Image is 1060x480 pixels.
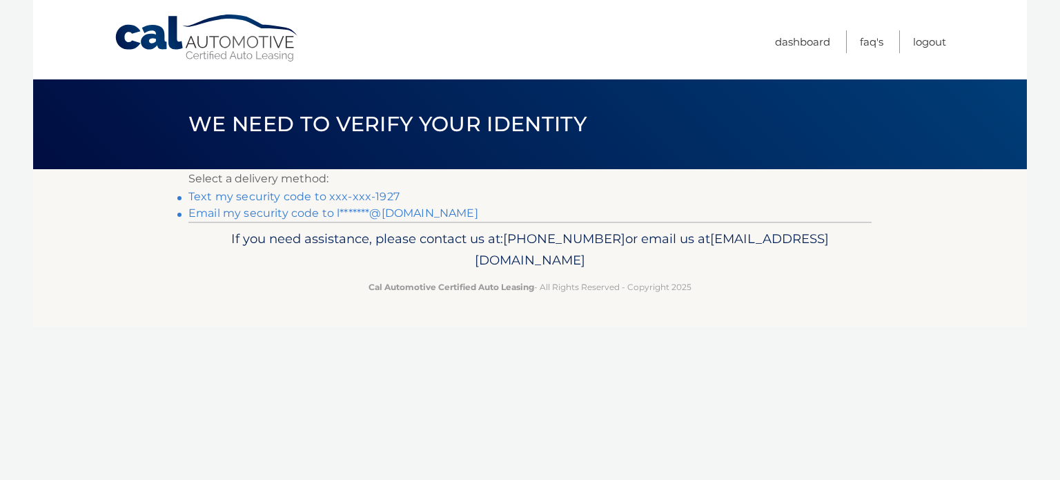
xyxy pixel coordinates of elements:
span: We need to verify your identity [188,111,587,137]
a: Logout [913,30,946,53]
a: Email my security code to l*******@[DOMAIN_NAME] [188,207,478,220]
span: [PHONE_NUMBER] [503,231,625,247]
a: FAQ's [860,30,883,53]
p: - All Rights Reserved - Copyright 2025 [197,280,863,294]
a: Cal Automotive [114,14,300,63]
a: Text my security code to xxx-xxx-1927 [188,190,400,203]
strong: Cal Automotive Certified Auto Leasing [369,282,534,292]
a: Dashboard [775,30,830,53]
p: If you need assistance, please contact us at: or email us at [197,228,863,272]
p: Select a delivery method: [188,169,872,189]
